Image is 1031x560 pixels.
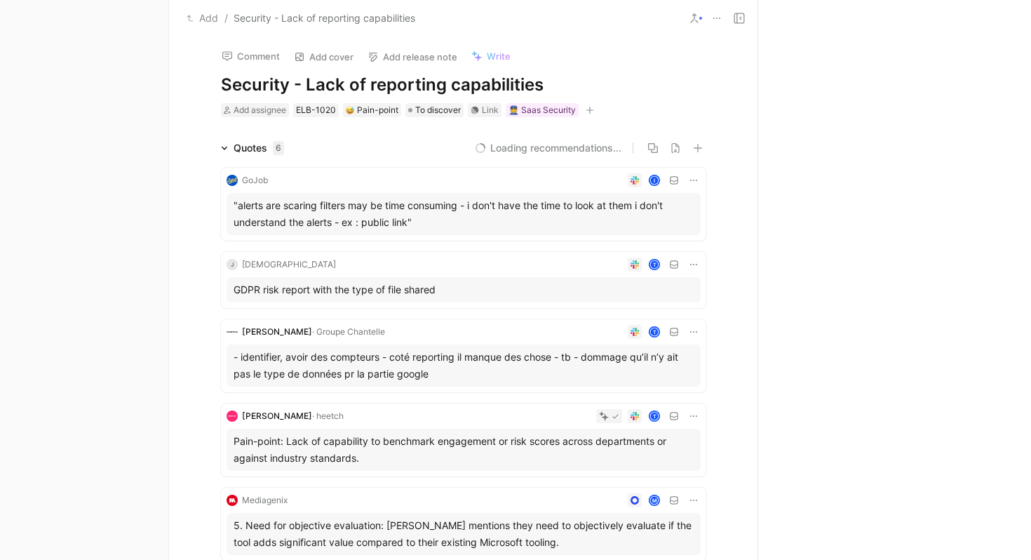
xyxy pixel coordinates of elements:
[227,411,238,422] img: logo
[234,105,286,115] span: Add assignee
[649,412,659,421] div: t
[346,106,354,114] img: 😅
[242,173,268,187] div: GoJob
[482,103,499,117] div: Link
[227,326,238,338] img: logo
[487,50,511,62] span: Write
[227,175,238,186] img: logo
[227,259,238,270] div: J
[346,103,398,117] div: Pain-point
[288,47,360,67] button: Add cover
[242,326,312,337] span: [PERSON_NAME]
[649,260,659,269] div: t
[273,141,284,155] div: 6
[224,10,228,27] span: /
[183,10,222,27] button: Add
[234,197,694,231] div: "alerts are scaring filters may be time consuming - i don't have the time to look at them i don't...
[361,47,464,67] button: Add release note
[296,103,336,117] div: ELB-1020
[475,140,621,156] button: Loading recommendations...
[215,46,286,66] button: Comment
[215,140,290,156] div: Quotes6
[234,517,694,551] div: 5. Need for objective evaluation: [PERSON_NAME] mentions they need to objectively evaluate if the...
[242,411,312,421] span: [PERSON_NAME]
[649,176,659,185] div: I
[312,326,385,337] span: · Groupe Chantelle
[221,74,706,96] h1: Security - Lack of reporting capabilities
[415,103,461,117] span: To discover
[242,493,288,507] div: Mediagenix
[405,103,464,117] div: To discover
[465,46,517,66] button: Write
[649,328,659,337] div: t
[312,411,344,421] span: · heetch
[234,433,694,467] div: Pain-point: Lack of capability to benchmark engagement or risk scores across departments or again...
[508,103,576,117] div: 👮 Saas Security
[234,281,694,298] div: GDPR risk report with the type of file shared
[234,349,694,382] div: - identifier, avoir des compteurs - coté reporting il manque des chose - tb - dommage qu’il n’y a...
[234,10,415,27] span: Security - Lack of reporting capabilities
[343,103,401,117] div: 😅Pain-point
[234,140,284,156] div: Quotes
[649,496,659,505] div: M
[242,258,336,272] div: [DEMOGRAPHIC_DATA]
[227,495,238,506] img: logo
